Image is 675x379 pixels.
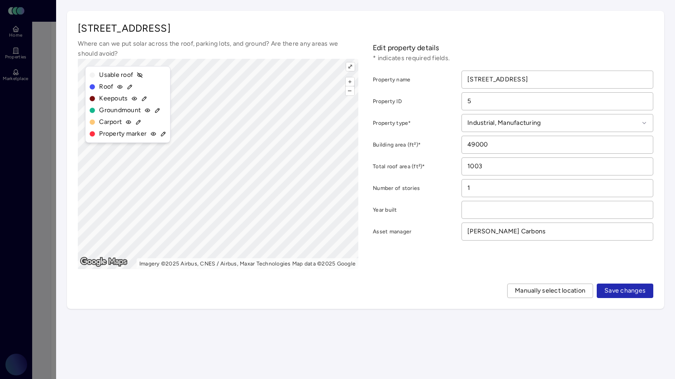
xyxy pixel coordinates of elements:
[99,82,113,92] span: Roof
[507,284,593,298] button: Manually select location
[139,261,356,267] li: Imagery ©2025 Airbus, CNES / Airbus, Maxar Technologies Map data ©2025 Google
[373,140,460,149] label: Building area (ft²)*
[462,223,653,240] input: Optional asset manager of this property
[99,117,122,127] span: Carport
[99,70,133,80] span: Usable roof
[346,86,354,95] button: –
[373,43,653,53] p: Edit property details
[346,77,354,86] button: +
[373,162,460,171] label: Total roof area (ft²)*
[99,94,128,104] span: Keepouts
[99,105,141,115] span: Groundmount
[373,53,653,63] p: * indicates required fields.
[515,286,585,296] span: Manually select location
[99,129,147,139] span: Property marker
[373,75,460,84] label: Property name
[373,227,460,236] label: Asset manager
[78,39,358,59] p: Where can we put solar across the roof, parking lots, and ground? Are there any areas we should a...
[373,97,460,106] label: Property ID
[462,93,653,110] input: Optional unique identifier for this property
[597,284,653,298] button: Save changes
[373,118,460,128] label: Property type*
[346,62,355,71] button: ⤢
[604,286,646,296] span: Save changes
[78,22,653,35] p: [STREET_ADDRESS]
[373,205,460,214] label: Year built
[373,184,460,193] label: Number of stories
